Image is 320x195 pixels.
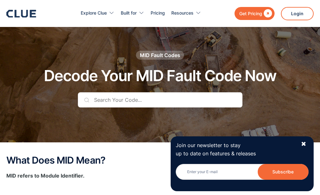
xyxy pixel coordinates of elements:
[140,52,180,59] div: MID Fault Codes
[258,164,309,180] input: Subscribe
[301,140,306,148] div: ✖
[171,3,194,23] div: Resources
[262,10,272,17] div: 
[176,164,309,180] input: Enter your E-mail
[81,3,114,23] div: Explore Clue
[171,3,201,23] div: Resources
[121,3,144,23] div: Built for
[6,172,85,179] strong: MID refers to Module Identifier.
[44,68,276,84] h1: Decode Your MID Fault Code Now
[121,3,137,23] div: Built for
[78,92,242,107] input: Search Your Code...
[239,10,262,17] div: Get Pricing
[176,141,295,157] p: Join our newsletter to stay up to date on features & releases
[281,7,314,20] a: Login
[151,3,165,23] a: Pricing
[6,155,314,166] h2: What Does MID Mean?
[81,3,107,23] div: Explore Clue
[176,164,309,186] form: Newsletter
[235,7,275,20] a: Get Pricing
